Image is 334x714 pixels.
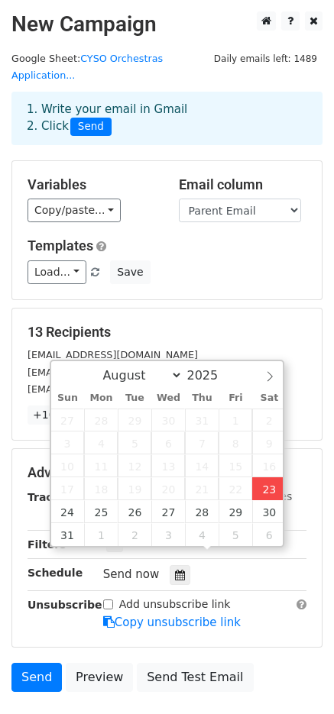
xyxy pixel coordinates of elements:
span: Send [70,118,112,136]
a: CYSO Orchestras Application... [11,53,163,82]
span: August 21, 2025 [185,477,219,500]
span: September 6, 2025 [252,523,286,546]
a: Templates [28,237,93,254]
span: August 8, 2025 [219,431,252,454]
span: August 7, 2025 [185,431,219,454]
span: August 27, 2025 [151,500,185,523]
small: [EMAIL_ADDRESS][DOMAIN_NAME] [28,367,198,378]
span: July 27, 2025 [51,409,85,431]
span: July 29, 2025 [118,409,151,431]
h5: 13 Recipients [28,324,306,341]
span: Daily emails left: 1489 [209,50,323,67]
span: Sun [51,393,85,403]
a: Send [11,663,62,692]
button: Save [110,260,150,284]
span: August 17, 2025 [51,477,85,500]
span: Sat [252,393,286,403]
span: September 4, 2025 [185,523,219,546]
span: August 23, 2025 [252,477,286,500]
span: August 24, 2025 [51,500,85,523]
small: Google Sheet: [11,53,163,82]
span: August 28, 2025 [185,500,219,523]
small: [EMAIL_ADDRESS][DOMAIN_NAME] [28,383,198,395]
a: Preview [66,663,133,692]
span: August 18, 2025 [84,477,118,500]
span: August 29, 2025 [219,500,252,523]
span: Wed [151,393,185,403]
span: Mon [84,393,118,403]
span: August 10, 2025 [51,454,85,477]
h5: Variables [28,176,156,193]
span: August 11, 2025 [84,454,118,477]
span: August 3, 2025 [51,431,85,454]
span: August 19, 2025 [118,477,151,500]
span: August 14, 2025 [185,454,219,477]
span: September 3, 2025 [151,523,185,546]
span: August 15, 2025 [219,454,252,477]
div: 1. Write your email in Gmail 2. Click [15,101,319,136]
a: Load... [28,260,86,284]
span: Thu [185,393,219,403]
span: September 2, 2025 [118,523,151,546]
span: September 5, 2025 [219,523,252,546]
span: August 30, 2025 [252,500,286,523]
span: August 12, 2025 [118,454,151,477]
span: August 26, 2025 [118,500,151,523]
span: July 31, 2025 [185,409,219,431]
span: August 9, 2025 [252,431,286,454]
span: August 4, 2025 [84,431,118,454]
small: [EMAIL_ADDRESS][DOMAIN_NAME] [28,349,198,360]
span: Tue [118,393,151,403]
span: Fri [219,393,252,403]
strong: Unsubscribe [28,599,102,611]
strong: Tracking [28,491,79,503]
a: Daily emails left: 1489 [209,53,323,64]
a: Copy unsubscribe link [103,615,241,629]
span: August 22, 2025 [219,477,252,500]
span: Send now [103,567,160,581]
span: August 13, 2025 [151,454,185,477]
span: August 1, 2025 [219,409,252,431]
span: August 25, 2025 [84,500,118,523]
span: September 1, 2025 [84,523,118,546]
h5: Email column [179,176,307,193]
strong: Filters [28,538,66,551]
a: Copy/paste... [28,199,121,222]
input: Year [183,368,238,383]
span: July 30, 2025 [151,409,185,431]
label: Add unsubscribe link [119,596,231,612]
span: August 20, 2025 [151,477,185,500]
span: August 31, 2025 [51,523,85,546]
span: August 6, 2025 [151,431,185,454]
a: +10 more [28,405,92,425]
h2: New Campaign [11,11,323,37]
strong: Schedule [28,567,83,579]
span: August 5, 2025 [118,431,151,454]
iframe: Chat Widget [258,641,334,714]
span: August 16, 2025 [252,454,286,477]
span: August 2, 2025 [252,409,286,431]
span: July 28, 2025 [84,409,118,431]
h5: Advanced [28,464,306,481]
a: Send Test Email [137,663,253,692]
